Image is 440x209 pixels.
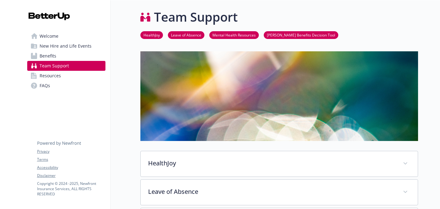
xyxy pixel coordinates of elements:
a: Terms [37,157,105,162]
span: Welcome [40,31,58,41]
a: Benefits [27,51,105,61]
h1: Team Support [154,8,238,26]
a: Resources [27,71,105,81]
p: Leave of Absence [148,187,395,196]
a: Privacy [37,149,105,154]
p: HealthJoy [148,159,395,168]
a: Disclaimer [37,173,105,178]
a: Team Support [27,61,105,71]
span: Resources [40,71,61,81]
a: Accessibility [37,165,105,170]
span: Team Support [40,61,69,71]
a: FAQs [27,81,105,91]
span: Benefits [40,51,56,61]
p: Copyright © 2024 - 2025 , Newfront Insurance Services, ALL RIGHTS RESERVED [37,181,105,197]
a: Welcome [27,31,105,41]
span: FAQs [40,81,50,91]
div: Leave of Absence [141,180,418,205]
img: team support page banner [140,51,418,141]
a: New Hire and Life Events [27,41,105,51]
div: HealthJoy [141,151,418,177]
a: Mental Health Resources [209,32,259,38]
span: New Hire and Life Events [40,41,92,51]
a: [PERSON_NAME] Benefits Decision Tool [264,32,338,38]
a: Leave of Absence [168,32,204,38]
a: HealthJoy [140,32,163,38]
